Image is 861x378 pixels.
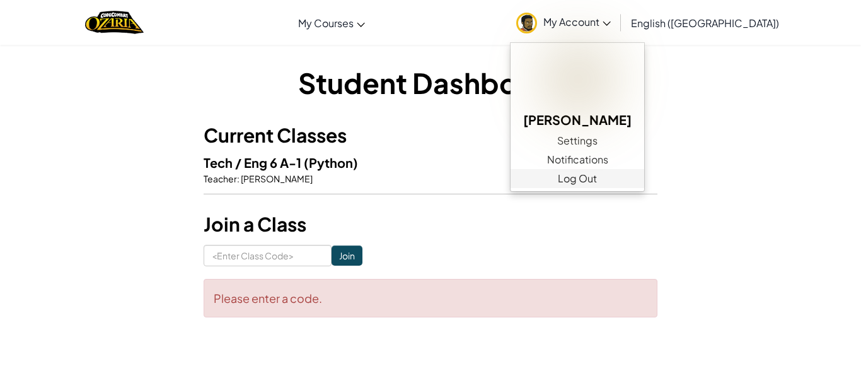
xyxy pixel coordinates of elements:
[204,63,657,102] h1: Student Dashboard
[332,245,362,266] input: Join
[523,110,632,129] h5: [PERSON_NAME]
[85,9,144,35] img: Home
[204,155,304,170] span: Tech / Eng 6 A-1
[237,173,240,184] span: :
[510,3,617,42] a: My Account
[543,15,611,28] span: My Account
[516,13,537,33] img: avatar
[240,173,313,184] span: [PERSON_NAME]
[546,48,608,110] img: avatar
[511,131,644,150] a: Settings
[304,155,358,170] span: (Python)
[204,245,332,266] input: <Enter Class Code>
[204,173,237,184] span: Teacher
[547,152,608,167] span: Notifications
[625,6,785,40] a: English ([GEOGRAPHIC_DATA])
[85,9,144,35] a: Ozaria by CodeCombat logo
[298,16,354,30] span: My Courses
[204,279,657,317] div: Please enter a code.
[511,150,644,169] a: Notifications
[204,210,657,239] h3: Join a Class
[292,6,371,40] a: My Courses
[631,16,779,30] span: English ([GEOGRAPHIC_DATA])
[511,169,644,188] a: Log Out
[511,46,644,131] a: [PERSON_NAME]
[204,121,657,150] h3: Current Classes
